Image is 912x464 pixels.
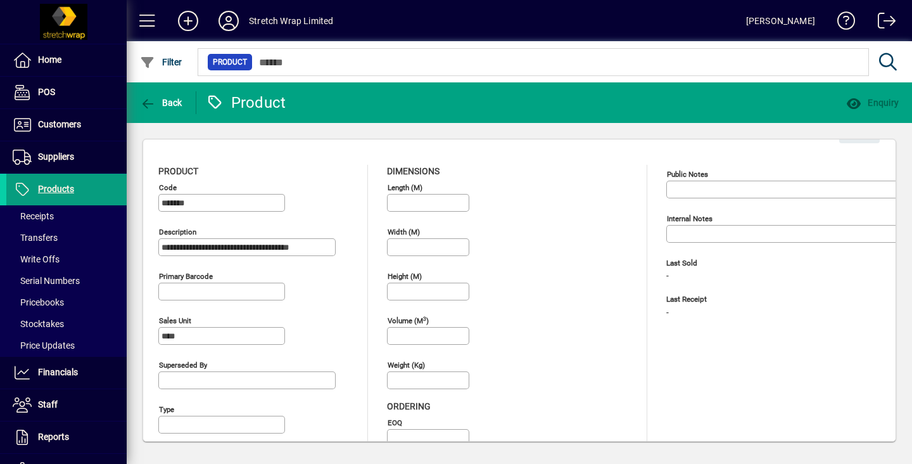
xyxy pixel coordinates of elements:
[13,297,64,307] span: Pricebooks
[388,361,425,370] mat-label: Weight (Kg)
[666,308,669,318] span: -
[388,228,420,236] mat-label: Width (m)
[6,389,127,421] a: Staff
[159,361,207,370] mat-label: Superseded by
[208,10,249,32] button: Profile
[13,211,54,221] span: Receipts
[168,10,208,32] button: Add
[158,166,198,176] span: Product
[6,109,127,141] a: Customers
[839,120,880,143] button: Edit
[38,367,78,377] span: Financials
[13,233,58,243] span: Transfers
[213,56,247,68] span: Product
[159,405,174,414] mat-label: Type
[387,401,431,411] span: Ordering
[206,93,286,113] div: Product
[249,11,334,31] div: Stretch Wrap Limited
[388,418,402,427] mat-label: EOQ
[667,170,708,179] mat-label: Public Notes
[6,141,127,173] a: Suppliers
[388,183,422,192] mat-label: Length (m)
[666,259,856,267] span: Last Sold
[38,399,58,409] span: Staff
[746,11,815,31] div: [PERSON_NAME]
[6,292,127,313] a: Pricebooks
[667,214,712,223] mat-label: Internal Notes
[159,272,213,281] mat-label: Primary barcode
[868,3,896,44] a: Logout
[13,340,75,351] span: Price Updates
[38,432,69,442] span: Reports
[6,422,127,453] a: Reports
[38,151,74,162] span: Suppliers
[140,98,182,108] span: Back
[6,44,127,76] a: Home
[137,91,186,114] button: Back
[6,205,127,227] a: Receipts
[127,91,196,114] app-page-header-button: Back
[159,228,196,236] mat-label: Description
[387,166,440,176] span: Dimensions
[38,87,55,97] span: POS
[828,3,856,44] a: Knowledge Base
[38,55,61,65] span: Home
[159,183,177,192] mat-label: Code
[388,272,422,281] mat-label: Height (m)
[388,316,429,325] mat-label: Volume (m )
[6,227,127,248] a: Transfers
[159,316,191,325] mat-label: Sales unit
[13,276,80,286] span: Serial Numbers
[666,295,856,304] span: Last Receipt
[6,248,127,270] a: Write Offs
[6,357,127,389] a: Financials
[6,77,127,108] a: POS
[6,270,127,292] a: Serial Numbers
[140,57,182,67] span: Filter
[423,315,426,321] sup: 3
[6,313,127,335] a: Stocktakes
[38,184,74,194] span: Products
[6,335,127,356] a: Price Updates
[137,51,186,74] button: Filter
[13,254,60,264] span: Write Offs
[13,319,64,329] span: Stocktakes
[666,271,669,281] span: -
[38,119,81,129] span: Customers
